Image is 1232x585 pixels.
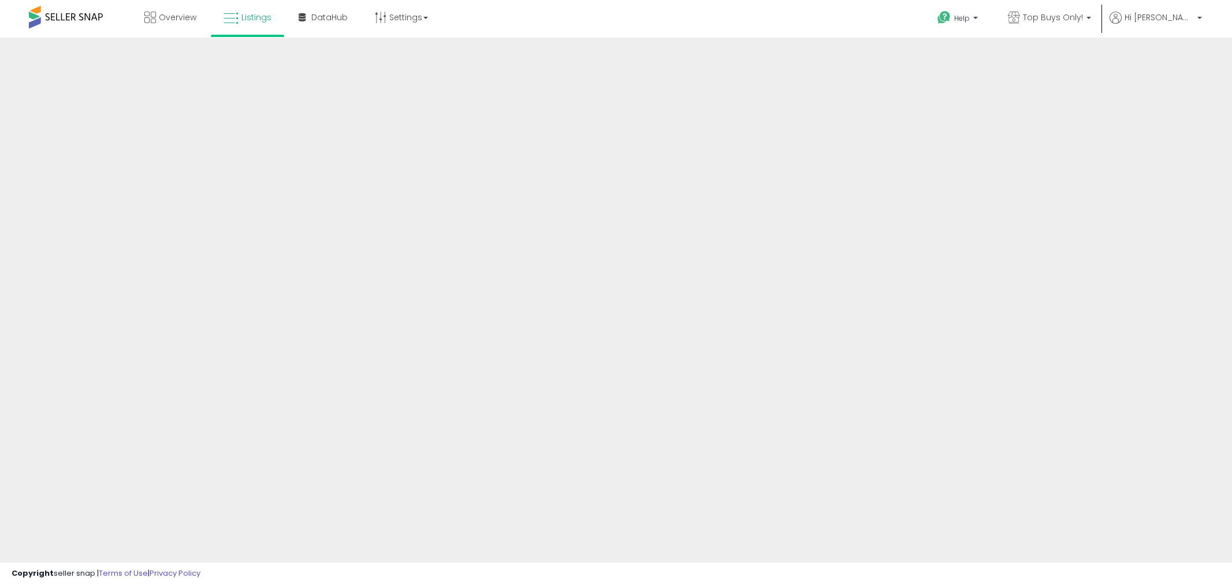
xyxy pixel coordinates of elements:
[1023,12,1083,23] span: Top Buys Only!
[1125,12,1194,23] span: Hi [PERSON_NAME]
[311,12,348,23] span: DataHub
[928,2,989,38] a: Help
[937,10,951,25] i: Get Help
[159,12,196,23] span: Overview
[954,13,970,23] span: Help
[241,12,271,23] span: Listings
[1110,12,1202,38] a: Hi [PERSON_NAME]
